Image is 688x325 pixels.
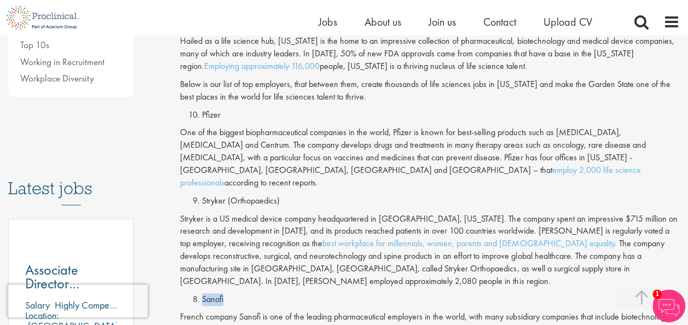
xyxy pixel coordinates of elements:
a: About us [365,15,401,29]
li: Sanofi [202,293,680,306]
a: employ 2,000 life science professionals [180,164,640,188]
a: Workplace Diversity [20,72,94,84]
li: Pfizer [202,109,680,121]
a: best workplace for millennials, women, parents and [DEMOGRAPHIC_DATA] equality [322,237,614,249]
a: Employing approximately 116,000 [204,60,320,72]
a: Contact [483,15,516,29]
img: Chatbot [652,289,685,322]
p: Hailed as a life science hub, [US_STATE] is the home to an impressive collection of pharmaceutica... [180,35,680,73]
a: Upload CV [544,15,592,29]
h3: Latest jobs [8,152,134,205]
a: Join us [429,15,456,29]
a: Working in Recruitment [20,56,105,68]
a: Top 10s [20,39,49,51]
li: Stryker (Orthopaedics) [202,195,680,207]
a: Associate Director Statistical Programming, Oncology [25,263,117,291]
p: Stryker is a US medical device company headquartered in [GEOGRAPHIC_DATA], [US_STATE]. The compan... [180,213,680,288]
p: Below is our list of top employers, that between them, create thousands of life sciences jobs in ... [180,78,680,103]
span: 1 [652,289,662,299]
a: Jobs [319,15,337,29]
p: One of the biggest biopharmaceutical companies in the world, Pfizer is known for best-selling pro... [180,126,680,189]
iframe: reCAPTCHA [8,285,148,317]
